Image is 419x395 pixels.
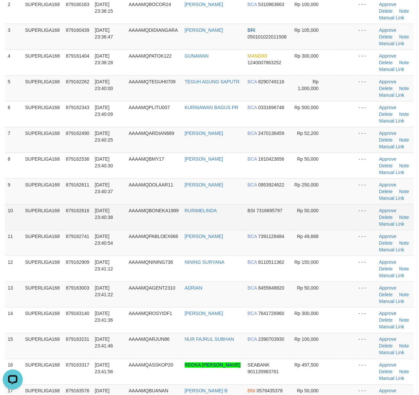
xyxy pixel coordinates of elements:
a: Delete [379,34,393,39]
span: [DATE] 23:41:56 [95,363,113,375]
span: Copy 1240007863252 to clipboard [248,60,281,65]
a: Delete [379,266,393,271]
span: AAAAMQASSKOP20 [129,363,173,368]
span: AAAAMQPATOK122 [129,53,172,59]
a: Note [399,318,409,323]
a: Manual Link [379,170,405,175]
span: 879161404 [66,53,89,59]
span: 879162909 [66,259,89,265]
span: AAAAMQPLITU007 [129,105,170,110]
td: - - - [356,24,376,50]
span: BCA [248,285,257,291]
span: BCA [248,79,257,84]
a: Note [399,266,409,271]
a: Note [399,343,409,349]
td: 16 [5,359,22,385]
span: [DATE] 23:41:22 [95,285,113,297]
span: BCA [248,311,257,316]
span: AAAAMQBUANAN [129,388,168,394]
span: 879162262 [66,79,89,84]
a: Manual Link [379,92,405,98]
span: Rp 150,000 [295,259,319,265]
span: Copy 8290749116 to clipboard [258,79,284,84]
span: 879162741 [66,234,89,239]
span: [DATE] 23:41:46 [95,337,113,349]
span: [DATE] 23:40:09 [95,105,113,117]
td: 13 [5,282,22,307]
a: Approve [379,388,397,394]
td: - - - [356,75,376,101]
span: [DATE] 23:40:00 [95,79,113,91]
td: - - - [356,256,376,282]
span: Rp 500,000 [295,105,319,110]
span: Copy 1810423656 to clipboard [258,156,284,162]
a: Approve [379,27,397,33]
a: Approve [379,79,397,84]
span: BRI [248,27,255,33]
span: 879163576 [66,388,89,394]
span: BCA [248,131,257,136]
a: Note [399,240,409,246]
a: Note [399,215,409,220]
a: TEGUH AGUNG SAPUTR [185,79,240,84]
td: - - - [356,333,376,359]
a: Approve [379,2,397,7]
span: [DATE] 23:40:38 [95,208,113,220]
td: 15 [5,333,22,359]
a: ADRIAN [185,285,202,291]
a: Delete [379,86,393,91]
a: Approve [379,105,397,110]
span: MANDIRI [248,53,267,59]
span: 879160163 [66,2,89,7]
span: BNI [248,388,255,394]
span: Rp 52,200 [297,131,319,136]
span: Copy 0953924622 to clipboard [258,182,284,187]
span: Rp 100,000 [295,337,319,342]
td: SUPERLIGA168 [22,101,63,127]
span: SEABANK [248,363,270,368]
td: 5 [5,75,22,101]
td: 14 [5,307,22,333]
a: Note [399,111,409,117]
a: KURNIAWAN BAGUS PR [185,105,239,110]
span: AAAAMQBMY17 [129,156,164,162]
td: - - - [356,178,376,204]
td: SUPERLIGA168 [22,333,63,359]
a: Manual Link [379,221,405,227]
td: SUPERLIGA168 [22,256,63,282]
a: Manual Link [379,67,405,72]
span: AAAAMQBONEKA1989 [129,208,179,213]
span: AAAAMQDOLAAR11 [129,182,173,187]
span: Rp 1,000,000 [298,79,319,91]
span: AAAAMQROSYIDF1 [129,311,172,316]
a: Delete [379,215,393,220]
a: Approve [379,363,397,368]
a: Delete [379,137,393,143]
span: [DATE] 23:41:12 [95,259,113,271]
a: NINING SURYANA [185,259,225,265]
td: 3 [5,24,22,50]
span: Copy 0576435378 to clipboard [257,388,283,394]
a: GUNAWAN [185,53,209,59]
span: Rp 49,668 [297,234,319,239]
a: NUR FAJRUL SUBHAN [185,337,234,342]
a: REOKA [PERSON_NAME] [185,363,241,368]
span: 879163003 [66,285,89,291]
a: Note [399,163,409,168]
span: Rp 50,000 [297,208,319,213]
span: BSI [248,208,255,213]
a: Approve [379,337,397,342]
td: SUPERLIGA168 [22,282,63,307]
span: 879162490 [66,131,89,136]
span: [DATE] 23:36:47 [95,27,113,39]
span: Rp 497,500 [295,363,319,368]
span: Rp 100,000 [295,2,319,7]
button: Open LiveChat chat widget [3,3,23,23]
span: [DATE] 23:38:28 [95,53,113,65]
span: Copy 8110511362 to clipboard [258,259,284,265]
span: AAAAMQBOCOR24 [129,2,171,7]
a: Manual Link [379,15,405,20]
a: Note [399,34,409,39]
td: SUPERLIGA168 [22,24,63,50]
a: Manual Link [379,299,405,304]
